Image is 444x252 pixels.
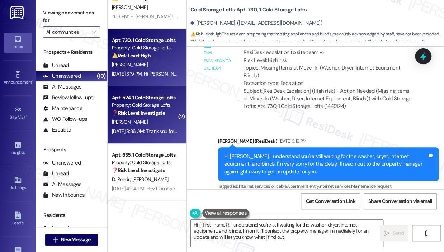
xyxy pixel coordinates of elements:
div: Prospects + Residents [36,48,107,56]
strong: ⚠️ Risk Level: High [190,31,221,37]
div: Property: Cold Storage Lofts [112,101,178,109]
div: [PERSON_NAME] (ResiDesk) [218,137,439,147]
i:  [384,230,390,236]
a: Insights • [4,139,32,158]
div: Escalate [43,126,71,134]
i:  [92,29,96,35]
div: Unread [43,62,69,69]
a: Leads [4,209,32,229]
span: • [26,114,27,119]
span: Maintenance request [351,183,391,189]
a: Buildings [4,174,32,193]
span: D. Ponds [112,176,132,182]
div: (10) [95,71,107,82]
span: : The resident is reporting that missing appliances and blinds, previously acknowledged by staff,... [190,30,444,53]
button: Share Conversation via email [364,193,437,209]
strong: ⚠️ Risk Level: High [112,52,151,59]
b: Cold Storage Lofts: Apt. 730, 1 Cold Storage Lofts [190,6,307,14]
div: Unanswered [43,159,81,167]
span: [PERSON_NAME] [132,176,168,182]
div: [DATE] 3:19 PM [277,137,306,145]
strong: ❓ Risk Level: Investigate [112,110,165,116]
img: ResiDesk Logo [10,6,25,19]
span: New Message [61,236,90,243]
div: Unanswered [43,72,81,80]
div: Unread [43,170,69,177]
div: WO Follow-ups [43,115,87,123]
span: [PERSON_NAME] [112,61,148,68]
i:  [424,230,429,236]
div: Email escalation to site team [204,49,232,72]
a: Inbox [4,33,32,52]
button: Send [380,225,408,241]
div: Unread [43,224,69,232]
span: • [25,149,26,154]
div: Property: Cold Storage Lofts [112,44,178,52]
span: Share Conversation via email [368,198,432,205]
span: Internet services or cable , [239,183,287,189]
div: Hi [PERSON_NAME], I understand you're still waiting for the washer, dryer, internet equipment, an... [224,153,427,176]
div: [PERSON_NAME]. ([EMAIL_ADDRESS][DOMAIN_NAME]) [190,19,322,27]
span: Get Conversation Link [306,198,355,205]
textarea: Hi {{first_name}}, I understand you're still waiting for the washer, dryer, internet equipment, a... [191,220,383,247]
span: • [32,79,33,84]
div: Subject: [ResiDesk Escalation] (High risk) - Action Needed (Missing Items at Move-In (Washer, Dry... [244,87,412,110]
div: Property: Cold Storage Lofts [112,159,178,166]
div: Residents [36,211,107,219]
button: Get Conversation Link [301,193,360,209]
button: New Message [45,234,98,246]
span: [PERSON_NAME] [112,4,148,10]
div: Review follow-ups [43,94,93,101]
label: Viewing conversations for [43,7,100,26]
div: All Messages [43,181,81,188]
div: All Messages [43,83,81,91]
div: Apt. 730, 1 Cold Storage Lofts [112,37,178,44]
a: Site Visit • [4,104,32,123]
div: Apt. 524, 1 Cold Storage Lofts [112,94,178,101]
span: Send [393,229,404,237]
span: Internet services , [319,183,351,189]
div: Maintenance [43,105,82,112]
span: Apartment entry , [287,183,319,189]
span: [PERSON_NAME] [112,119,148,125]
div: New Inbounds [43,191,85,199]
i:  [53,237,58,243]
div: Apt. 635, 1 Cold Storage Lofts [112,151,178,159]
div: ResiDesk escalation to site team -> Risk Level: High risk Topics: Missing Items at Move-In (Washe... [244,49,412,87]
div: Prospects [36,146,107,153]
input: All communities [46,26,89,38]
strong: ❓ Risk Level: Investigate [112,167,165,173]
div: Tagged as: [218,181,439,191]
